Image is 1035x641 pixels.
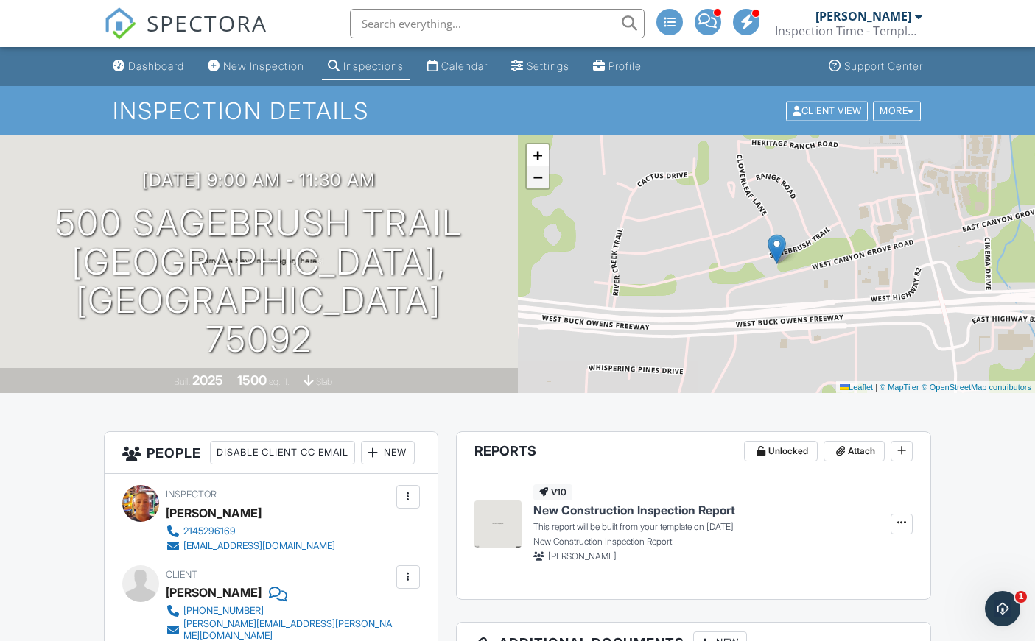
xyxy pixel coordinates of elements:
[105,432,438,474] h3: People
[421,53,494,80] a: Calendar
[166,489,217,500] span: Inspector
[166,524,335,539] a: 2145296169
[237,372,267,388] div: 1500
[343,60,404,72] div: Inspections
[361,441,415,464] div: New
[269,376,290,387] span: sq. ft.
[183,605,264,617] div: [PHONE_NUMBER]
[113,98,922,124] h1: Inspection Details
[844,60,923,72] div: Support Center
[441,60,488,72] div: Calendar
[505,53,575,80] a: Settings
[166,569,197,580] span: Client
[922,383,1031,392] a: © OpenStreetMap contributors
[533,168,542,186] span: −
[166,539,335,553] a: [EMAIL_ADDRESS][DOMAIN_NAME]
[202,53,310,80] a: New Inspection
[875,383,877,392] span: |
[815,9,911,24] div: [PERSON_NAME]
[166,603,393,618] a: [PHONE_NUMBER]
[316,376,332,387] span: slab
[775,24,922,38] div: Inspection Time - Temple/Waco
[823,53,929,80] a: Support Center
[587,53,648,80] a: Profile
[527,144,549,166] a: Zoom in
[527,166,549,188] a: Zoom out
[880,383,919,392] a: © MapTiler
[1015,591,1027,603] span: 1
[24,204,494,359] h1: 500 Sagebrush Trail [GEOGRAPHIC_DATA], [GEOGRAPHIC_DATA] 75092
[322,53,410,80] a: Inspections
[174,376,190,387] span: Built
[166,502,262,524] div: [PERSON_NAME]
[768,234,786,264] img: Marker
[128,60,184,72] div: Dashboard
[608,60,642,72] div: Profile
[147,7,267,38] span: SPECTORA
[533,146,542,164] span: +
[210,441,355,464] div: Disable Client CC Email
[786,101,868,121] div: Client View
[183,525,236,537] div: 2145296169
[192,372,223,388] div: 2025
[527,60,569,72] div: Settings
[985,591,1020,626] iframe: Intercom live chat
[223,60,304,72] div: New Inspection
[350,9,645,38] input: Search everything...
[107,53,190,80] a: Dashboard
[166,581,262,603] div: [PERSON_NAME]
[785,105,871,116] a: Client View
[873,101,921,121] div: More
[142,170,376,190] h3: [DATE] 9:00 am - 11:30 am
[840,383,873,392] a: Leaflet
[104,7,136,40] img: The Best Home Inspection Software - Spectora
[183,540,335,552] div: [EMAIL_ADDRESS][DOMAIN_NAME]
[104,20,267,51] a: SPECTORA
